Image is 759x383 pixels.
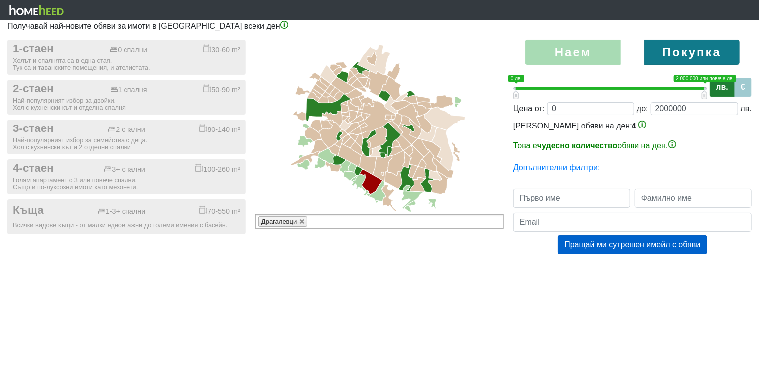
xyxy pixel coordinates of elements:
div: Голям апартамент с 3 или повече спални. Също и по-луксозни имоти като мезонети. [13,177,240,191]
span: 3-стаен [13,122,54,135]
label: € [734,78,752,97]
div: 100-260 m² [195,164,240,174]
div: 50-90 m² [203,84,240,94]
div: 1-3+ спални [98,207,146,216]
span: 0 лв. [508,75,524,82]
a: Допълнителни филтри: [513,163,600,172]
div: 70-550 m² [199,206,240,216]
div: Всички видове къщи - от малки едноетажни до големи имения с басейн. [13,222,240,229]
div: лв. [741,103,752,115]
span: 4-стаен [13,162,54,175]
div: 0 спални [110,46,147,54]
label: Наем [525,40,621,65]
div: Най-популярният избор за семейства с деца. Хол с кухненски кът и 2 отделни спални [13,137,240,151]
b: чудесно количество [537,141,618,150]
button: Пращай ми сутрешен имейл с обяви [558,235,707,254]
label: лв. [710,78,735,97]
input: Email [513,213,752,232]
button: 2-стаен 1 спалня 50-90 m² Най-популярният избор за двойки.Хол с кухненски кът и отделна спалня [7,80,246,115]
img: info-3.png [280,21,288,29]
span: Къща [13,204,44,217]
div: Цена от: [513,103,545,115]
div: [PERSON_NAME] обяви на ден: [513,120,752,152]
div: Най-популярният избор за двойки. Хол с кухненски кът и отделна спалня [13,97,240,111]
p: Получавай най-новите обяви за имоти в [GEOGRAPHIC_DATA] всеки ден [7,20,752,32]
input: Първо име [513,189,630,208]
span: Драгалевци [261,218,297,225]
img: info-3.png [668,140,676,148]
div: до: [637,103,648,115]
button: Къща 1-3+ спални 70-550 m² Всички видове къщи - от малки едноетажни до големи имения с басейн. [7,199,246,234]
button: 3-стаен 2 спални 80-140 m² Най-популярният избор за семейства с деца.Хол с кухненски кът и 2 отде... [7,120,246,154]
div: 3+ спални [104,165,145,174]
img: info-3.png [638,121,646,128]
div: 80-140 m² [199,124,240,134]
input: Фамилно име [635,189,752,208]
span: 1-стаен [13,42,54,56]
span: 4 [632,122,636,130]
button: 1-стаен 0 спални 30-60 m² Холът и спалнята са в една стая.Тук са и таванските помещения, и ателие... [7,40,246,75]
p: Това е обяви на ден. [513,140,752,152]
div: 2 спални [108,126,145,134]
div: Холът и спалнята са в една стая. Тук са и таванските помещения, и ателиетата. [13,57,240,71]
div: 1 спалня [110,86,147,94]
span: 2-стаен [13,82,54,96]
span: 2 000 000 или повече лв. [674,75,737,82]
label: Покупка [644,40,740,65]
div: 30-60 m² [203,44,240,54]
button: 4-стаен 3+ спални 100-260 m² Голям апартамент с 3 или повече спални.Също и по-луксозни имоти като... [7,159,246,194]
